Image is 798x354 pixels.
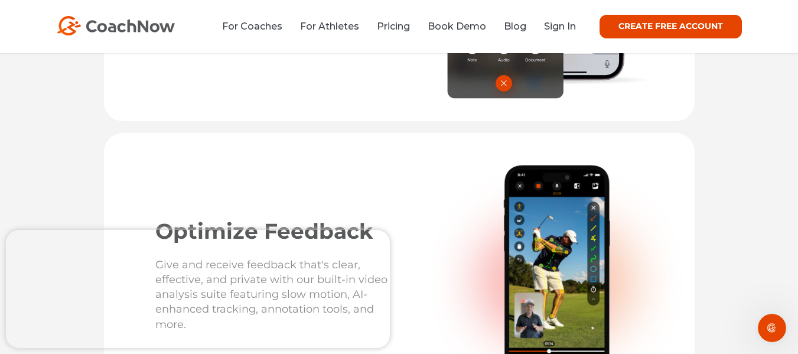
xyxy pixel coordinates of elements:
[377,21,410,32] a: Pricing
[300,21,359,32] a: For Athletes
[155,218,373,244] span: Optimize Feedback
[6,230,390,348] iframe: Popup CTA
[544,21,576,32] a: Sign In
[57,16,175,35] img: CoachNow Logo
[504,21,526,32] a: Blog
[222,21,282,32] a: For Coaches
[428,21,486,32] a: Book Demo
[758,314,786,342] iframe: Intercom live chat
[600,15,742,38] a: CREATE FREE ACCOUNT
